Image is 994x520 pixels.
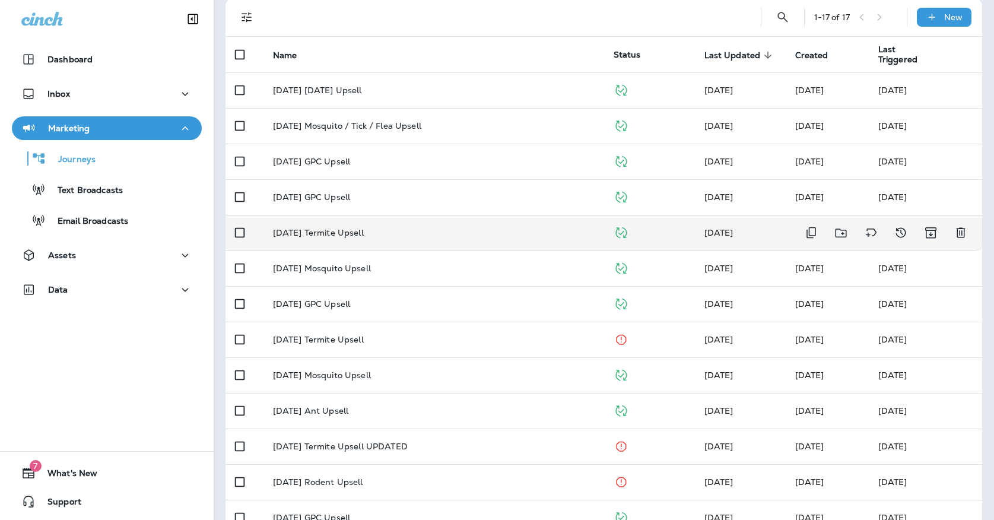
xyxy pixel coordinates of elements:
[795,477,824,487] span: Maddie Madonecsky
[795,121,824,131] span: Maddie Madonecsky
[795,441,824,452] span: Maddie Madonecsky
[614,369,628,379] span: Published
[176,7,209,31] button: Collapse Sidebar
[704,441,733,452] span: Maddie Madonecsky
[869,322,982,357] td: [DATE]
[795,370,824,381] span: Maddie Madonecsky
[795,50,828,61] span: Created
[614,333,628,344] span: Stopped
[12,82,202,106] button: Inbox
[869,286,982,322] td: [DATE]
[704,299,733,309] span: Maddie Madonecsky
[889,221,913,245] button: View Changelog
[273,50,313,61] span: Name
[614,155,628,166] span: Published
[859,221,883,245] button: Add tags
[869,72,982,108] td: [DATE]
[869,108,982,144] td: [DATE]
[704,50,776,61] span: Last Updated
[704,50,761,61] span: Last Updated
[878,45,925,65] span: Last Triggered
[949,221,973,245] button: Delete
[614,262,628,272] span: Published
[919,221,943,245] button: Archive
[795,156,824,167] span: Maddie Madonecsky
[795,334,824,345] span: Jason Munk
[795,299,824,309] span: Maddie Madonecsky
[704,227,733,238] span: Maddie Madonecsky
[799,221,823,245] button: Duplicate
[614,119,628,130] span: Published
[614,49,641,60] span: Status
[869,429,982,464] td: [DATE]
[878,45,940,65] span: Last Triggered
[273,477,363,487] p: [DATE] Rodent Upsell
[273,370,371,380] p: [DATE] Mosquito Upsell
[704,263,733,274] span: Maddie Madonecsky
[869,179,982,215] td: [DATE]
[869,251,982,286] td: [DATE]
[869,357,982,393] td: [DATE]
[47,89,70,99] p: Inbox
[704,405,733,416] span: Maddie Madonecsky
[273,85,362,95] p: [DATE] [DATE] Upsell
[614,404,628,415] span: Published
[614,191,628,201] span: Published
[614,440,628,451] span: Stopped
[12,461,202,485] button: 7What's New
[12,243,202,267] button: Assets
[869,144,982,179] td: [DATE]
[273,228,364,237] p: [DATE] Termite Upsell
[614,475,628,486] span: Stopped
[614,84,628,94] span: Published
[704,121,733,131] span: Maddie Madonecsky
[12,177,202,202] button: Text Broadcasts
[771,5,795,29] button: Search Journeys
[46,185,123,196] p: Text Broadcasts
[704,334,733,345] span: Maddie Madonecsky
[46,216,128,227] p: Email Broadcasts
[48,123,90,133] p: Marketing
[12,47,202,71] button: Dashboard
[704,192,733,202] span: Maddie Madonecsky
[704,477,733,487] span: Sarah Paxman
[273,335,364,344] p: [DATE] Termite Upsell
[48,251,76,260] p: Assets
[273,121,421,131] p: [DATE] Mosquito / Tick / Flea Upsell
[12,116,202,140] button: Marketing
[814,12,850,22] div: 1 - 17 of 17
[12,278,202,302] button: Data
[46,154,96,166] p: Journeys
[704,156,733,167] span: Maddie Madonecsky
[869,464,982,500] td: [DATE]
[273,157,350,166] p: [DATE] GPC Upsell
[869,393,982,429] td: [DATE]
[12,146,202,171] button: Journeys
[273,299,350,309] p: [DATE] GPC Upsell
[235,5,259,29] button: Filters
[795,192,824,202] span: Maddie Madonecsky
[273,406,348,416] p: [DATE] Ant Upsell
[12,490,202,513] button: Support
[614,297,628,308] span: Published
[795,263,824,274] span: Maddie Madonecsky
[795,50,844,61] span: Created
[944,12,963,22] p: New
[273,192,350,202] p: [DATE] GPC Upsell
[36,497,81,511] span: Support
[48,285,68,294] p: Data
[795,405,824,416] span: Maddie Madonecsky
[47,55,93,64] p: Dashboard
[614,226,628,237] span: Published
[273,264,371,273] p: [DATE] Mosquito Upsell
[12,208,202,233] button: Email Broadcasts
[829,221,853,245] button: Move to folder
[704,370,733,381] span: Maddie Madonecsky
[273,50,297,61] span: Name
[36,468,97,483] span: What's New
[704,85,733,96] span: Maddie Madonecsky
[795,85,824,96] span: Maddie Madonecsky
[273,442,408,451] p: [DATE] Termite Upsell UPDATED
[30,460,42,472] span: 7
